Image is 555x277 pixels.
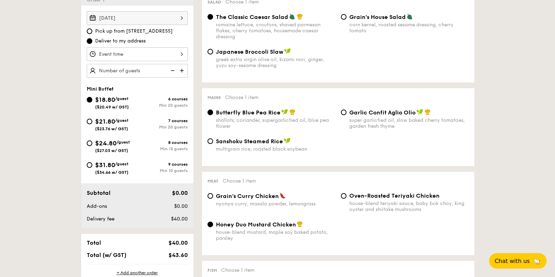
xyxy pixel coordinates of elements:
span: $40.00 [168,239,187,246]
div: multigrain rice, roasted black soybean [216,146,335,152]
span: $0.00 [174,203,187,209]
span: Subtotal [87,190,111,196]
input: Event date [87,11,188,25]
span: Pick up from [STREET_ADDRESS] [95,28,173,35]
span: /guest [115,161,128,166]
img: icon-vegan.f8ff3823.svg [284,138,291,144]
span: Grain's House Salad [349,14,406,20]
span: Choose 1 item [223,178,256,184]
span: Grain's Curry Chicken [216,193,279,199]
span: Choose 1 item [225,94,258,100]
div: Min 20 guests [137,103,188,108]
img: icon-vegan.f8ff3823.svg [416,109,423,115]
span: $24.80 [95,139,117,147]
span: Mini Buffet [87,86,114,92]
input: The Classic Caesar Saladromaine lettuce, croutons, shaved parmesan flakes, cherry tomatoes, house... [207,14,213,20]
div: corn kernel, roasted sesame dressing, cherry tomato [349,22,469,34]
input: Grain's Curry Chickennyonya curry, masala powder, lemongrass [207,193,213,199]
img: icon-chef-hat.a58ddaea.svg [424,109,431,115]
span: $18.80 [95,96,115,104]
div: nyonya curry, masala powder, lemongrass [216,201,335,207]
span: Deliver to my address [95,38,146,45]
span: Choose 1 item [221,267,255,273]
div: romaine lettuce, croutons, shaved parmesan flakes, cherry tomatoes, housemade caesar dressing [216,22,335,40]
span: Meat [207,179,218,184]
input: Japanese Broccoli Slawgreek extra virgin olive oil, kizami nori, ginger, yuzu soy-sesame dressing [207,49,213,54]
img: icon-vegan.f8ff3823.svg [284,48,291,54]
span: $0.00 [172,190,187,196]
span: $31.80 [95,161,115,169]
img: icon-vegetarian.fe4039eb.svg [407,13,413,20]
div: Min 20 guests [137,125,188,130]
span: Total (w/ GST) [87,252,126,258]
img: icon-chef-hat.a58ddaea.svg [289,109,296,115]
div: super garlicfied oil, slow baked cherry tomatoes, garden fresh thyme [349,117,469,129]
img: icon-reduce.1d2dbef1.svg [167,64,177,77]
span: Honey Duo Mustard Chicken [216,221,296,228]
img: icon-vegan.f8ff3823.svg [281,109,288,115]
input: $18.80/guest($20.49 w/ GST)6 coursesMin 20 guests [87,97,92,103]
input: Sanshoku Steamed Ricemultigrain rice, roasted black soybean [207,138,213,144]
span: ($20.49 w/ GST) [95,105,129,110]
input: $21.80/guest($23.76 w/ GST)7 coursesMin 20 guests [87,119,92,124]
span: ($34.66 w/ GST) [95,170,128,175]
input: Garlic Confit Aglio Oliosuper garlicfied oil, slow baked cherry tomatoes, garden fresh thyme [341,110,346,115]
span: /guest [115,96,128,101]
img: icon-chef-hat.a58ddaea.svg [297,13,303,20]
span: Garlic Confit Aglio Olio [349,109,416,116]
input: Grain's House Saladcorn kernel, roasted sesame dressing, cherry tomato [341,14,346,20]
div: 9 courses [137,162,188,167]
span: Sanshoku Steamed Rice [216,138,283,145]
span: Total [87,239,101,246]
span: ($23.76 w/ GST) [95,126,128,131]
span: 🦙 [533,257,541,265]
input: Number of guests [87,64,188,78]
div: 6 courses [137,97,188,101]
span: Fish [207,268,217,273]
div: house-blend mustard, maple soy baked potato, parsley [216,229,335,241]
span: Add-ons [87,203,107,209]
span: $43.60 [168,252,187,258]
span: The Classic Caesar Salad [216,14,288,20]
div: 7 courses [137,118,188,123]
div: 8 courses [137,140,188,145]
input: Oven-Roasted Teriyaki Chickenhouse-blend teriyaki sauce, baby bok choy, king oyster and shiitake ... [341,193,346,199]
span: Oven-Roasted Teriyaki Chicken [349,192,440,199]
input: Butterfly Blue Pea Riceshallots, coriander, supergarlicfied oil, blue pea flower [207,110,213,115]
input: Pick up from [STREET_ADDRESS] [87,28,92,34]
img: icon-chef-hat.a58ddaea.svg [297,221,303,227]
span: /guest [115,118,128,123]
input: $24.80/guest($27.03 w/ GST)8 coursesMin 15 guests [87,140,92,146]
div: Min 10 guests [137,168,188,173]
img: icon-vegetarian.fe4039eb.svg [289,13,295,20]
input: Deliver to my address [87,38,92,44]
span: $21.80 [95,118,115,125]
div: shallots, coriander, supergarlicfied oil, blue pea flower [216,117,335,129]
div: + Add another order [87,270,188,276]
img: icon-spicy.37a8142b.svg [279,192,286,199]
span: $40.00 [171,216,187,222]
input: Event time [87,47,188,61]
img: icon-add.58712e84.svg [177,64,188,77]
span: ($27.03 w/ GST) [95,148,128,153]
span: /guest [117,140,130,145]
div: house-blend teriyaki sauce, baby bok choy, king oyster and shiitake mushrooms [349,200,469,212]
div: Min 15 guests [137,146,188,151]
input: Honey Duo Mustard Chickenhouse-blend mustard, maple soy baked potato, parsley [207,222,213,227]
button: Chat with us🦙 [489,253,547,269]
span: Butterfly Blue Pea Rice [216,109,280,116]
input: $31.80/guest($34.66 w/ GST)9 coursesMin 10 guests [87,162,92,168]
span: Mains [207,95,221,100]
div: greek extra virgin olive oil, kizami nori, ginger, yuzu soy-sesame dressing [216,57,335,68]
span: Delivery fee [87,216,114,222]
span: Japanese Broccoli Slaw [216,48,283,55]
span: Chat with us [495,258,530,264]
